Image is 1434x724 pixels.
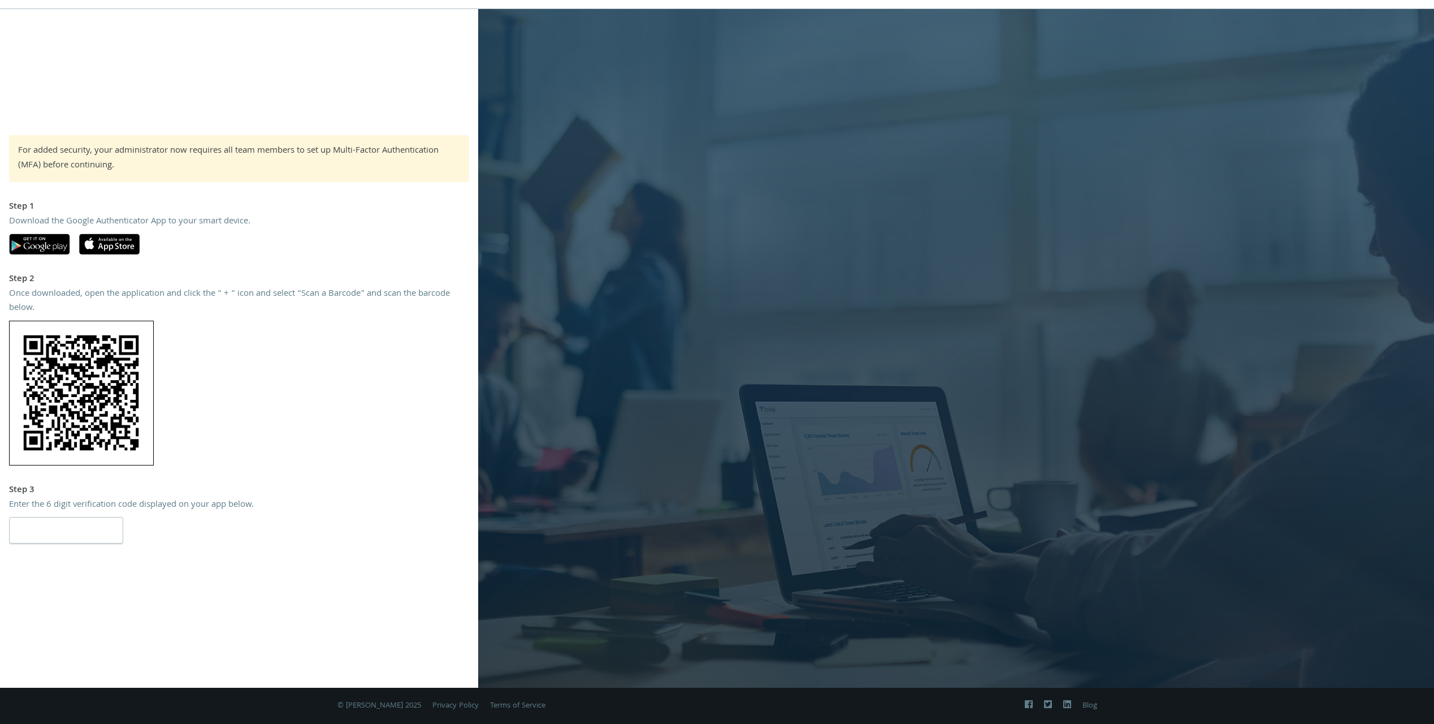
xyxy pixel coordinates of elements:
[490,700,545,712] a: Terms of Service
[9,215,469,230] div: Download the Google Authenticator App to your smart device.
[9,272,34,287] strong: Step 2
[18,144,460,173] div: For added security, your administrator now requires all team members to set up Multi-Factor Authe...
[9,287,469,316] div: Once downloaded, open the application and click the “ + “ icon and select “Scan a Barcode” and sc...
[9,234,70,255] img: google-play.svg
[432,700,479,712] a: Privacy Policy
[337,700,421,712] span: © [PERSON_NAME] 2025
[9,321,154,466] img: 9lTQi9HroDUAAAAASUVORK5CYII=
[9,483,34,498] strong: Step 3
[1082,700,1097,712] a: Blog
[9,498,469,513] div: Enter the 6 digit verification code displayed on your app below.
[79,234,140,255] img: apple-app-store.svg
[9,200,34,214] strong: Step 1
